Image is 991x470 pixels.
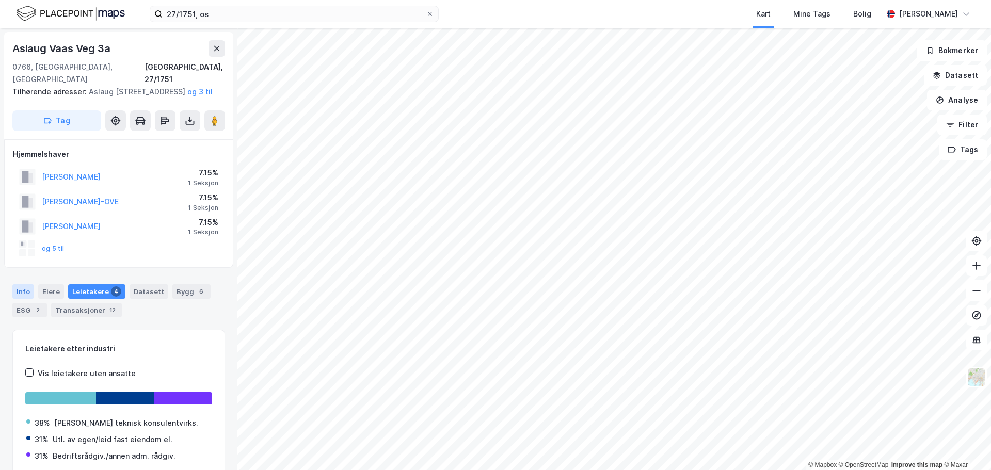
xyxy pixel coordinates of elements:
[891,461,942,468] a: Improve this map
[51,303,122,317] div: Transaksjoner
[111,286,121,297] div: 4
[17,5,125,23] img: logo.f888ab2527a4732fd821a326f86c7f29.svg
[38,284,64,299] div: Eiere
[53,450,175,462] div: Bedriftsrådgiv./annen adm. rådgiv.
[188,204,218,212] div: 1 Seksjon
[12,61,145,86] div: 0766, [GEOGRAPHIC_DATA], [GEOGRAPHIC_DATA]
[939,420,991,470] iframe: Chat Widget
[12,110,101,131] button: Tag
[54,417,198,429] div: [PERSON_NAME] teknisk konsulentvirks.
[33,305,43,315] div: 2
[967,367,986,387] img: Z
[13,148,225,160] div: Hjemmelshaver
[188,191,218,204] div: 7.15%
[12,87,89,96] span: Tilhørende adresser:
[145,61,225,86] div: [GEOGRAPHIC_DATA], 27/1751
[68,284,125,299] div: Leietakere
[853,8,871,20] div: Bolig
[12,284,34,299] div: Info
[927,90,987,110] button: Analyse
[793,8,830,20] div: Mine Tags
[172,284,211,299] div: Bygg
[188,179,218,187] div: 1 Seksjon
[163,6,426,22] input: Søk på adresse, matrikkel, gårdeiere, leietakere eller personer
[188,216,218,229] div: 7.15%
[924,65,987,86] button: Datasett
[808,461,837,468] a: Mapbox
[12,303,47,317] div: ESG
[937,115,987,135] button: Filter
[12,40,112,57] div: Aslaug Vaas Veg 3a
[188,167,218,179] div: 7.15%
[12,86,217,98] div: Aslaug [STREET_ADDRESS]
[939,139,987,160] button: Tags
[839,461,889,468] a: OpenStreetMap
[53,433,172,446] div: Utl. av egen/leid fast eiendom el.
[196,286,206,297] div: 6
[130,284,168,299] div: Datasett
[899,8,958,20] div: [PERSON_NAME]
[188,228,218,236] div: 1 Seksjon
[917,40,987,61] button: Bokmerker
[107,305,118,315] div: 12
[35,433,49,446] div: 31%
[756,8,771,20] div: Kart
[25,343,212,355] div: Leietakere etter industri
[35,450,49,462] div: 31%
[35,417,50,429] div: 38%
[38,367,136,380] div: Vis leietakere uten ansatte
[939,420,991,470] div: Kontrollprogram for chat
